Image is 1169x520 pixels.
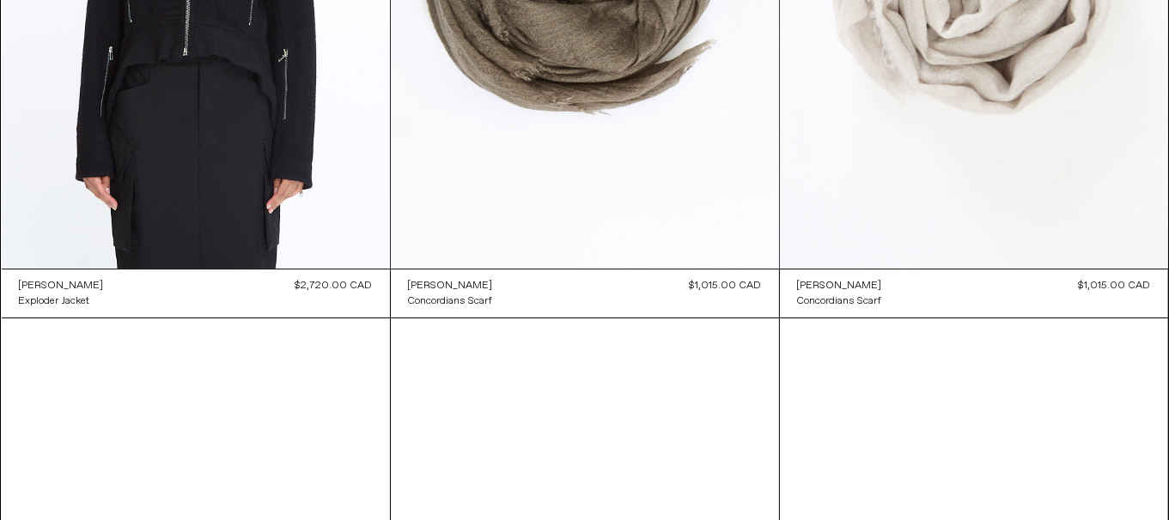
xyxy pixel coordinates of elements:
[19,278,104,293] a: [PERSON_NAME]
[797,293,882,309] a: Concordians Scarf
[19,279,104,293] div: [PERSON_NAME]
[690,278,762,293] div: $1,015.00 CAD
[1079,278,1151,293] div: $1,015.00 CAD
[408,294,493,309] div: Concordians Scarf
[295,278,373,293] div: $2,720.00 CAD
[408,279,493,293] div: [PERSON_NAME]
[19,294,90,309] div: Exploder Jacket
[797,294,882,309] div: Concordians Scarf
[19,293,104,309] a: Exploder Jacket
[797,279,882,293] div: [PERSON_NAME]
[797,278,882,293] a: [PERSON_NAME]
[408,293,493,309] a: Concordians Scarf
[408,278,493,293] a: [PERSON_NAME]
